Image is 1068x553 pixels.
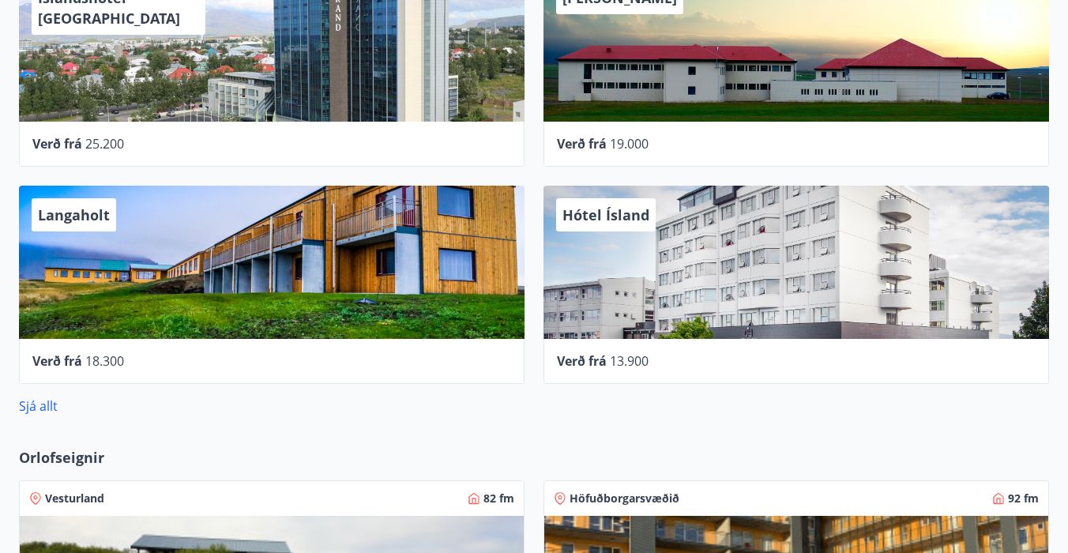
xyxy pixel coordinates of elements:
[483,491,514,506] span: 82 fm
[85,352,124,370] span: 18.300
[557,135,607,152] span: Verð frá
[19,447,104,468] span: Orlofseignir
[45,491,104,506] span: Vesturland
[1008,491,1039,506] span: 92 fm
[610,352,649,370] span: 13.900
[610,135,649,152] span: 19.000
[38,205,110,224] span: Langaholt
[19,397,58,415] a: Sjá allt
[32,352,82,370] span: Verð frá
[557,352,607,370] span: Verð frá
[570,491,679,506] span: Höfuðborgarsvæðið
[562,205,649,224] span: Hótel Ísland
[32,135,82,152] span: Verð frá
[85,135,124,152] span: 25.200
